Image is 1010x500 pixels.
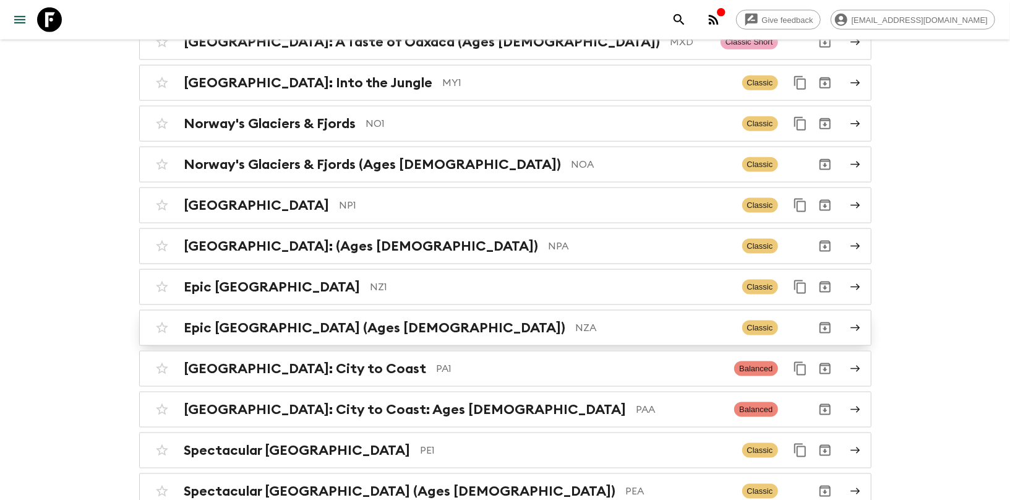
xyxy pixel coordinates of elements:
[184,483,616,499] h2: Spectacular [GEOGRAPHIC_DATA] (Ages [DEMOGRAPHIC_DATA])
[139,24,871,60] a: [GEOGRAPHIC_DATA]: A Taste of Oaxaca (Ages [DEMOGRAPHIC_DATA])MXDClassic ShortArchive
[788,438,813,463] button: Duplicate for 45-59
[184,34,661,50] h2: [GEOGRAPHIC_DATA]: A Taste of Oaxaca (Ages [DEMOGRAPHIC_DATA])
[813,234,837,259] button: Archive
[742,484,778,499] span: Classic
[813,438,837,463] button: Archive
[184,238,539,254] h2: [GEOGRAPHIC_DATA]: (Ages [DEMOGRAPHIC_DATA])
[845,15,995,25] span: [EMAIL_ADDRESS][DOMAIN_NAME]
[742,116,778,131] span: Classic
[340,198,732,213] p: NP1
[788,275,813,300] button: Duplicate for 45-59
[736,10,821,30] a: Give feedback
[366,116,732,131] p: NO1
[742,443,778,458] span: Classic
[742,321,778,335] span: Classic
[813,193,837,218] button: Archive
[788,111,813,136] button: Duplicate for 45-59
[443,75,732,90] p: MY1
[742,198,778,213] span: Classic
[788,356,813,381] button: Duplicate for 45-59
[813,30,837,54] button: Archive
[734,361,777,376] span: Balanced
[734,402,777,417] span: Balanced
[742,239,778,254] span: Classic
[139,269,871,305] a: Epic [GEOGRAPHIC_DATA]NZ1ClassicDuplicate for 45-59Archive
[636,402,725,417] p: PAA
[184,279,361,295] h2: Epic [GEOGRAPHIC_DATA]
[788,193,813,218] button: Duplicate for 45-59
[139,147,871,183] a: Norway's Glaciers & Fjords (Ages [DEMOGRAPHIC_DATA])NOAClassicArchive
[184,197,330,213] h2: [GEOGRAPHIC_DATA]
[721,35,778,50] span: Classic Short
[184,75,433,91] h2: [GEOGRAPHIC_DATA]: Into the Jungle
[139,228,871,264] a: [GEOGRAPHIC_DATA]: (Ages [DEMOGRAPHIC_DATA])NPAClassicArchive
[549,239,732,254] p: NPA
[813,397,837,422] button: Archive
[571,157,732,172] p: NOA
[667,7,691,32] button: search adventures
[813,111,837,136] button: Archive
[370,280,732,295] p: NZ1
[139,106,871,142] a: Norway's Glaciers & FjordsNO1ClassicDuplicate for 45-59Archive
[788,71,813,95] button: Duplicate for 45-59
[184,157,562,173] h2: Norway's Glaciers & Fjords (Ages [DEMOGRAPHIC_DATA])
[139,187,871,223] a: [GEOGRAPHIC_DATA]NP1ClassicDuplicate for 45-59Archive
[742,157,778,172] span: Classic
[421,443,732,458] p: PE1
[139,310,871,346] a: Epic [GEOGRAPHIC_DATA] (Ages [DEMOGRAPHIC_DATA])NZAClassicArchive
[831,10,995,30] div: [EMAIL_ADDRESS][DOMAIN_NAME]
[813,71,837,95] button: Archive
[576,321,732,335] p: NZA
[742,75,778,90] span: Classic
[184,402,627,418] h2: [GEOGRAPHIC_DATA]: City to Coast: Ages [DEMOGRAPHIC_DATA]
[670,35,711,50] p: MXD
[139,433,871,468] a: Spectacular [GEOGRAPHIC_DATA]PE1ClassicDuplicate for 45-59Archive
[184,361,427,377] h2: [GEOGRAPHIC_DATA]: City to Coast
[139,351,871,387] a: [GEOGRAPHIC_DATA]: City to CoastPA1BalancedDuplicate for 45-59Archive
[742,280,778,295] span: Classic
[139,65,871,101] a: [GEOGRAPHIC_DATA]: Into the JungleMY1ClassicDuplicate for 45-59Archive
[184,116,356,132] h2: Norway's Glaciers & Fjords
[7,7,32,32] button: menu
[184,442,411,459] h2: Spectacular [GEOGRAPHIC_DATA]
[626,484,732,499] p: PEA
[139,392,871,428] a: [GEOGRAPHIC_DATA]: City to Coast: Ages [DEMOGRAPHIC_DATA]PAABalancedArchive
[813,316,837,340] button: Archive
[437,361,725,376] p: PA1
[813,275,837,300] button: Archive
[184,320,566,336] h2: Epic [GEOGRAPHIC_DATA] (Ages [DEMOGRAPHIC_DATA])
[813,152,837,177] button: Archive
[813,356,837,381] button: Archive
[755,15,820,25] span: Give feedback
